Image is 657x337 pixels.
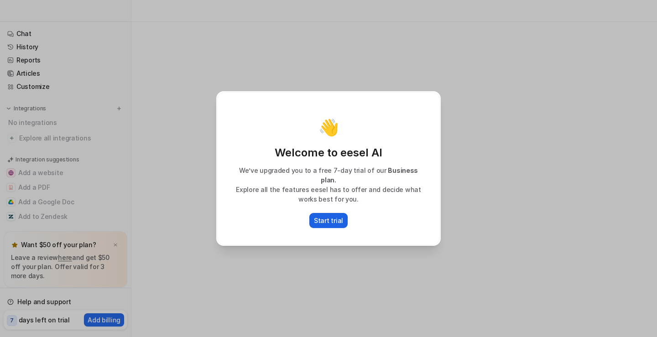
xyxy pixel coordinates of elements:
[314,216,343,225] p: Start trial
[227,166,430,185] p: We’ve upgraded you to a free 7-day trial of our
[227,145,430,160] p: Welcome to eesel AI
[227,185,430,204] p: Explore all the features eesel has to offer and decide what works best for you.
[309,213,348,228] button: Start trial
[318,118,339,136] p: 👋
